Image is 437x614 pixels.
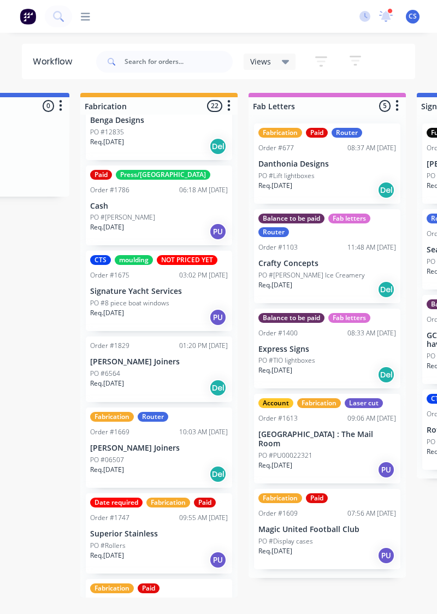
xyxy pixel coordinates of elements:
[258,171,315,181] p: PO #Lift lightboxes
[146,498,190,507] div: Fabrication
[258,227,289,237] div: Router
[258,451,312,460] p: PO #PU00022321
[90,551,124,560] p: Req. [DATE]
[258,365,292,375] p: Req. [DATE]
[194,498,216,507] div: Paid
[20,8,36,25] img: Factory
[209,379,227,397] div: Del
[258,328,298,338] div: Order #1400
[258,460,292,470] p: Req. [DATE]
[90,298,169,308] p: PO #8 piece boat windows
[409,11,417,21] span: CS
[209,465,227,483] div: Del
[115,255,153,265] div: moulding
[345,398,383,408] div: Laser cut
[90,369,120,379] p: PO #6564
[258,493,302,503] div: Fabrication
[306,493,328,503] div: Paid
[306,128,328,138] div: Paid
[328,214,370,223] div: Fab letters
[258,345,396,354] p: Express Signs
[258,356,315,365] p: PO #TIO lightboxes
[90,455,124,465] p: PO #06507
[258,525,396,534] p: Magic United Football Club
[157,255,217,265] div: NOT PRICED YET
[254,123,400,204] div: FabricationPaidRouterOrder #67708:37 AM [DATE]Danthonia DesignsPO #Lift lightboxesReq.[DATE]Del
[90,116,228,125] p: Benga Designs
[258,128,302,138] div: Fabrication
[90,529,228,539] p: Superior Stainless
[90,270,129,280] div: Order #1675
[86,408,232,488] div: FabricationRouterOrder #166910:03 AM [DATE][PERSON_NAME] JoinersPO #06507Req.[DATE]Del
[179,185,228,195] div: 06:18 AM [DATE]
[258,259,396,268] p: Crafty Concepts
[90,202,228,211] p: Cash
[179,341,228,351] div: 01:20 PM [DATE]
[90,170,112,180] div: Paid
[377,366,395,383] div: Del
[179,270,228,280] div: 03:02 PM [DATE]
[86,493,232,574] div: Date requiredFabricationPaidOrder #174709:55 AM [DATE]Superior StainlessPO #RollersReq.[DATE]PU
[377,461,395,479] div: PU
[209,551,227,569] div: PU
[90,287,228,296] p: Signature Yacht Services
[90,185,129,195] div: Order #1786
[90,583,134,593] div: Fabrication
[90,127,124,137] p: PO #12835
[179,513,228,523] div: 09:55 AM [DATE]
[254,489,400,569] div: FabricationPaidOrder #160907:56 AM [DATE]Magic United Football ClubPO #Display casesReq.[DATE]PU
[347,328,396,338] div: 08:33 AM [DATE]
[90,357,228,367] p: [PERSON_NAME] Joiners
[138,412,168,422] div: Router
[90,222,124,232] p: Req. [DATE]
[179,427,228,437] div: 10:03 AM [DATE]
[86,251,232,331] div: CTSmouldingNOT PRICED YETOrder #167503:02 PM [DATE]Signature Yacht ServicesPO #8 piece boat windo...
[254,394,400,483] div: AccountFabricationLaser cutOrder #161309:06 AM [DATE][GEOGRAPHIC_DATA] : The Mail RoomPO #PU00022...
[90,379,124,388] p: Req. [DATE]
[377,547,395,564] div: PU
[258,414,298,423] div: Order #1613
[125,51,233,73] input: Search for orders...
[90,412,134,422] div: Fabrication
[258,430,396,448] p: [GEOGRAPHIC_DATA] : The Mail Room
[258,143,294,153] div: Order #677
[258,181,292,191] p: Req. [DATE]
[258,546,292,556] p: Req. [DATE]
[254,309,400,389] div: Balance to be paidFab lettersOrder #140008:33 AM [DATE]Express SignsPO #TIO lightboxesReq.[DATE]Del
[258,509,298,518] div: Order #1609
[258,243,298,252] div: Order #1103
[90,427,129,437] div: Order #1669
[297,398,341,408] div: Fabrication
[258,398,293,408] div: Account
[347,414,396,423] div: 09:06 AM [DATE]
[250,56,271,67] span: Views
[90,341,129,351] div: Order #1829
[209,138,227,155] div: Del
[86,166,232,246] div: PaidPress/[GEOGRAPHIC_DATA]Order #178606:18 AM [DATE]CashPO #[PERSON_NAME]Req.[DATE]PU
[328,313,370,323] div: Fab letters
[86,336,232,402] div: Order #182901:20 PM [DATE][PERSON_NAME] JoinersPO #6564Req.[DATE]Del
[347,509,396,518] div: 07:56 AM [DATE]
[258,536,313,546] p: PO #Display cases
[86,80,232,160] div: Benga DesignsPO #12835Req.[DATE]Del
[90,444,228,453] p: [PERSON_NAME] Joiners
[209,223,227,240] div: PU
[116,170,210,180] div: Press/[GEOGRAPHIC_DATA]
[209,309,227,326] div: PU
[90,308,124,318] p: Req. [DATE]
[377,181,395,199] div: Del
[258,270,365,280] p: PO #[PERSON_NAME] Ice Creamery
[33,55,78,68] div: Workflow
[90,498,143,507] div: Date required
[332,128,362,138] div: Router
[90,137,124,147] p: Req. [DATE]
[347,243,396,252] div: 11:48 AM [DATE]
[90,255,111,265] div: CTS
[90,465,124,475] p: Req. [DATE]
[138,583,160,593] div: Paid
[258,160,396,169] p: Danthonia Designs
[258,214,324,223] div: Balance to be paid
[90,513,129,523] div: Order #1747
[258,280,292,290] p: Req. [DATE]
[90,212,155,222] p: PO #[PERSON_NAME]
